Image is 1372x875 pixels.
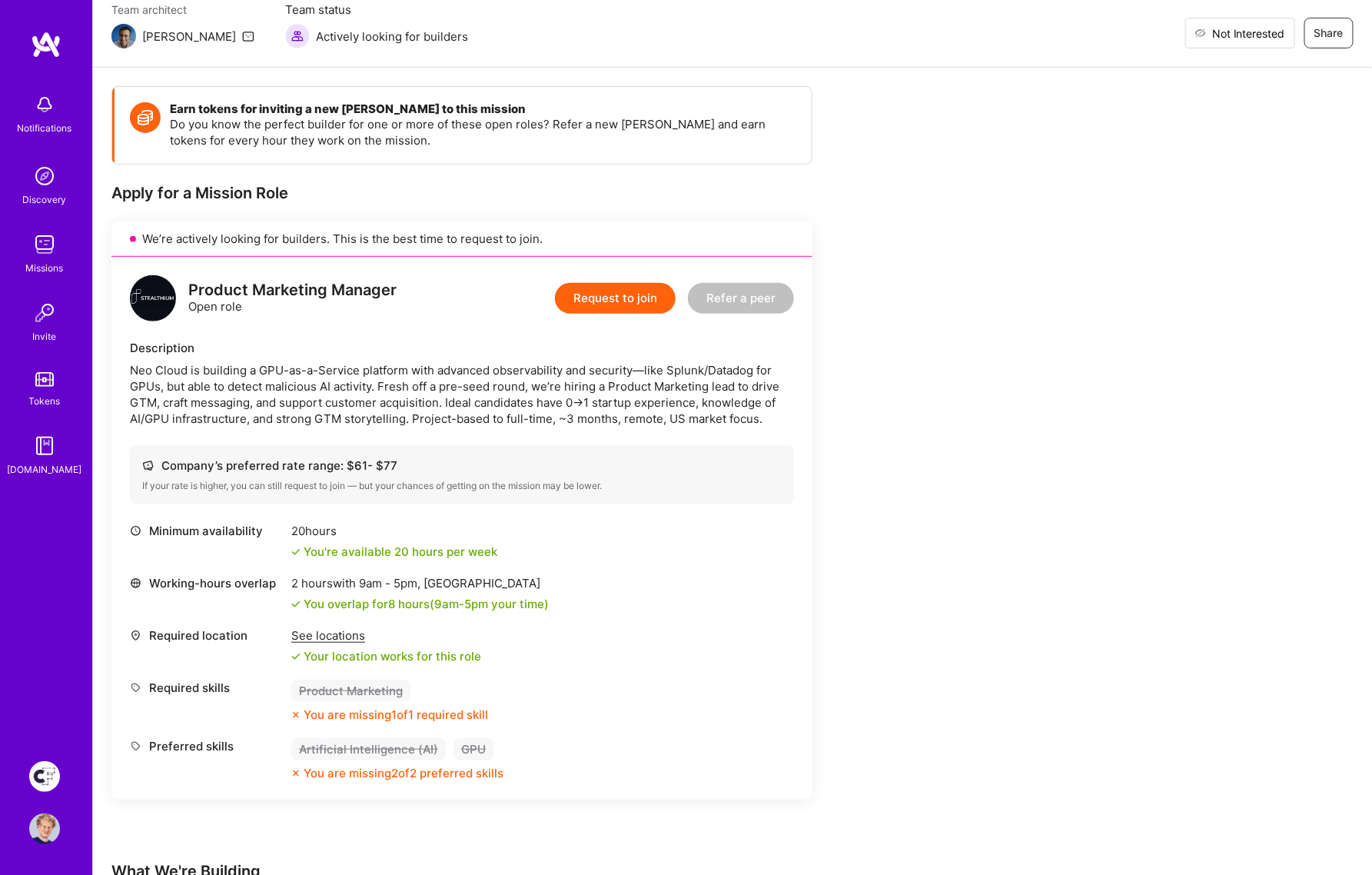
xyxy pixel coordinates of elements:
div: Working-hours overlap [130,575,284,591]
div: We’re actively looking for builders. This is the best time to request to join. [111,221,812,257]
p: Do you know the perfect builder for one or more of these open roles? Refer a new [PERSON_NAME] an... [170,116,796,148]
img: bell [29,89,60,120]
img: logo [31,31,61,58]
div: Missions [26,260,64,276]
span: 9am - 5pm , [356,576,424,591]
div: Artificial Intelligence (AI) [291,738,446,760]
i: icon Clock [130,525,141,537]
div: Required location [130,627,284,644]
img: User Avatar [29,813,60,844]
div: You overlap for 8 hours ( your time) [304,596,549,612]
div: Minimum availability [130,523,284,539]
div: [PERSON_NAME] [142,28,236,45]
i: icon Tag [130,740,141,752]
i: icon Check [291,652,301,661]
button: Share [1304,18,1354,48]
div: Discovery [23,191,67,208]
span: Not Interested [1212,25,1285,42]
span: Share [1314,25,1344,41]
img: Creative Fabrica Project Team [29,761,60,792]
span: 9am - 5pm [434,597,488,611]
img: tokens [35,372,54,387]
button: Request to join [555,283,676,314]
div: Notifications [18,120,72,136]
div: See locations [291,627,481,644]
div: Apply for a Mission Role [111,183,812,203]
i: icon Tag [130,682,141,694]
a: User Avatar [25,813,64,844]
img: Team Architect [111,24,136,48]
button: Not Interested [1185,18,1295,48]
i: icon World [130,577,141,589]
div: 20 hours [291,523,497,539]
div: Product Marketing Manager [188,282,397,298]
div: Tokens [29,393,61,409]
div: [DOMAIN_NAME] [8,461,82,477]
div: You are missing 1 of 1 required skill [304,707,488,723]
span: Team status [285,2,468,18]
div: Your location works for this role [291,648,481,664]
button: Refer a peer [688,283,794,314]
i: icon Check [291,547,301,557]
div: Product Marketing [291,680,410,702]
span: Team architect [111,2,254,18]
h4: Earn tokens for inviting a new [PERSON_NAME] to this mission [170,102,796,116]
img: Invite [29,298,60,328]
div: Open role [188,282,397,314]
div: Required skills [130,680,284,696]
img: guide book [29,431,60,461]
img: Token icon [130,102,161,133]
div: Neo Cloud is building a GPU-as-a-Service platform with advanced observability and security—like S... [130,362,794,427]
i: icon EyeClosed [1195,28,1206,39]
div: If your rate is higher, you can still request to join — but your chances of getting on the missio... [142,480,782,492]
div: 2 hours with [GEOGRAPHIC_DATA] [291,575,549,591]
div: You are missing 2 of 2 preferred skills [304,765,503,781]
i: icon Cash [142,460,154,471]
i: icon Mail [242,30,254,42]
div: Company’s preferred rate range: $ 61 - $ 77 [142,457,782,474]
img: logo [130,275,176,321]
div: You're available 20 hours per week [291,544,497,560]
i: icon Check [291,600,301,609]
i: icon CloseOrange [291,710,301,720]
i: icon CloseOrange [291,769,301,778]
div: Invite [33,328,57,344]
span: Actively looking for builders [316,28,468,45]
img: Actively looking for builders [285,24,310,48]
img: discovery [29,161,60,191]
a: Creative Fabrica Project Team [25,761,64,792]
div: GPU [453,738,493,760]
img: teamwork [29,229,60,260]
i: icon Location [130,630,141,641]
div: Description [130,340,794,356]
div: Preferred skills [130,738,284,754]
